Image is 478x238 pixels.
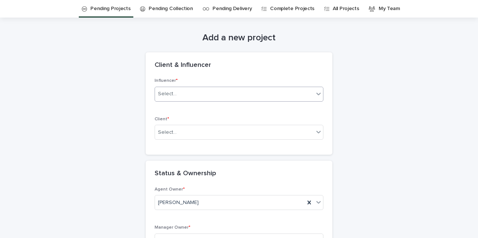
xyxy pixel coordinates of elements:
[155,225,190,230] span: Manager Owner
[155,117,169,121] span: Client
[155,170,216,178] h2: Status & Ownership
[155,78,178,83] span: Influencer
[155,61,211,69] h2: Client & Influencer
[146,33,332,43] h1: Add a new project
[158,199,199,207] span: [PERSON_NAME]
[155,187,185,192] span: Agent Owner
[158,90,177,98] div: Select...
[158,129,177,136] div: Select...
